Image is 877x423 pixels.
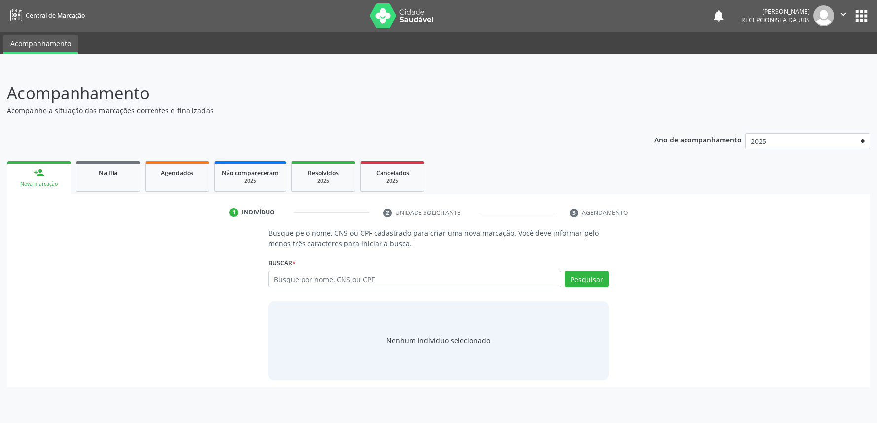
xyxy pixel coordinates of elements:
[853,7,870,25] button: apps
[268,228,609,248] p: Busque pelo nome, CNS ou CPF cadastrado para criar uma nova marcação. Você deve informar pelo men...
[7,81,611,106] p: Acompanhamento
[268,255,296,271] label: Buscar
[712,9,725,23] button: notifications
[99,169,117,177] span: Na fila
[813,5,834,26] img: img
[386,335,490,346] div: Nenhum indivíduo selecionado
[654,133,742,145] p: Ano de acompanhamento
[368,177,417,185] div: 2025
[222,177,279,185] div: 2025
[299,177,348,185] div: 2025
[3,35,78,54] a: Acompanhamento
[222,169,279,177] span: Não compareceram
[7,106,611,116] p: Acompanhe a situação das marcações correntes e finalizadas
[741,16,810,24] span: Recepcionista da UBS
[741,7,810,16] div: [PERSON_NAME]
[308,169,339,177] span: Resolvidos
[7,7,85,24] a: Central de Marcação
[14,180,64,188] div: Nova marcação
[838,9,849,20] i: 
[565,271,609,287] button: Pesquisar
[34,167,44,178] div: person_add
[161,169,193,177] span: Agendados
[834,5,853,26] button: 
[376,169,409,177] span: Cancelados
[268,271,561,287] input: Busque por nome, CNS ou CPF
[26,11,85,20] span: Central de Marcação
[242,208,275,217] div: Indivíduo
[229,208,238,217] div: 1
